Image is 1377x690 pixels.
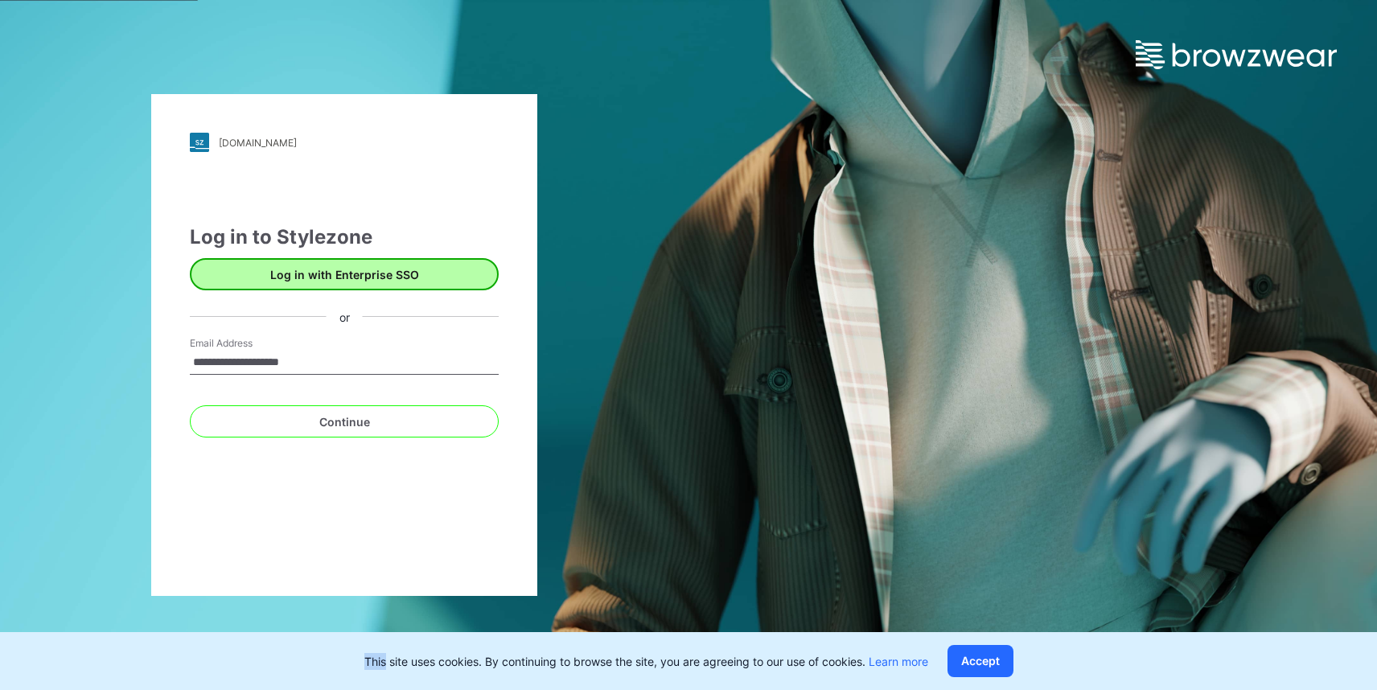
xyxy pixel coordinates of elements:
[190,223,499,252] div: Log in to Stylezone
[869,655,928,668] a: Learn more
[327,308,363,325] div: or
[219,137,297,149] div: [DOMAIN_NAME]
[364,653,928,670] p: This site uses cookies. By continuing to browse the site, you are agreeing to our use of cookies.
[947,645,1013,677] button: Accept
[190,133,499,152] a: [DOMAIN_NAME]
[190,258,499,290] button: Log in with Enterprise SSO
[1136,40,1337,69] img: browzwear-logo.e42bd6dac1945053ebaf764b6aa21510.svg
[190,133,209,152] img: stylezone-logo.562084cfcfab977791bfbf7441f1a819.svg
[190,405,499,437] button: Continue
[190,336,302,351] label: Email Address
